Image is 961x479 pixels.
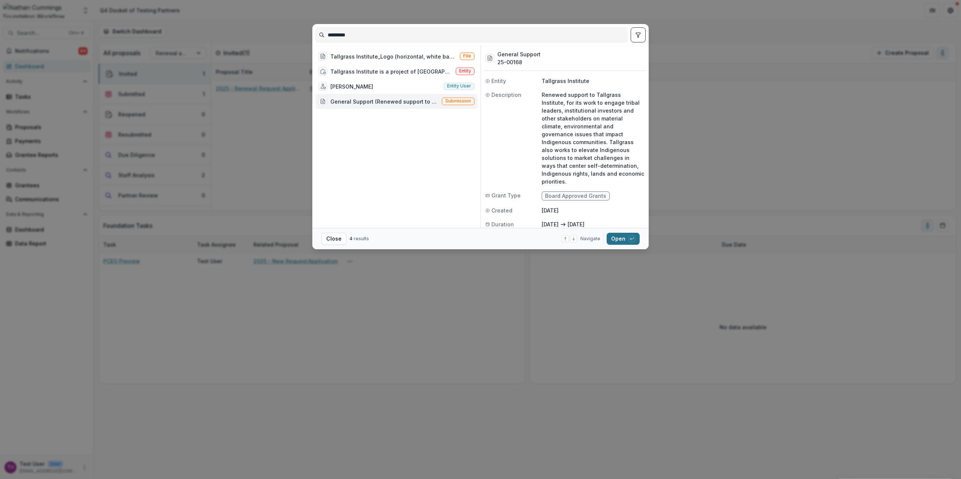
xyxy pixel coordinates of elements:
[463,53,471,59] span: File
[497,58,541,66] h3: 25-00168
[491,77,506,85] span: Entity
[568,220,584,228] p: [DATE]
[354,236,369,241] span: results
[330,68,453,75] div: Tallgrass Institute is a project of [GEOGRAPHIC_DATA]
[491,91,521,99] span: Description
[491,191,521,199] span: Grant Type
[491,220,514,228] span: Duration
[321,233,346,245] button: Close
[542,77,644,85] p: Tallgrass Institute
[542,206,644,214] p: [DATE]
[491,206,512,214] span: Created
[330,53,457,60] div: Tallgrass Institute_Logo (horizontal, white background).jpg
[580,235,600,242] span: Navigate
[542,91,644,185] p: Renewed support to Tallgrass Institute, for its work to engage tribal leaders, institutional inve...
[631,27,646,42] button: toggle filters
[445,98,471,104] span: Submission
[545,193,606,199] span: Board Approved Grants
[330,83,373,90] div: [PERSON_NAME]
[607,233,640,245] button: Open
[330,98,439,105] div: General Support (Renewed support to Tallgrass Institute, for its work to engage tribal leaders, i...
[497,50,541,58] h3: General Support
[349,236,352,241] span: 4
[542,220,559,228] p: [DATE]
[447,83,471,89] span: Entity user
[459,68,471,74] span: Entity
